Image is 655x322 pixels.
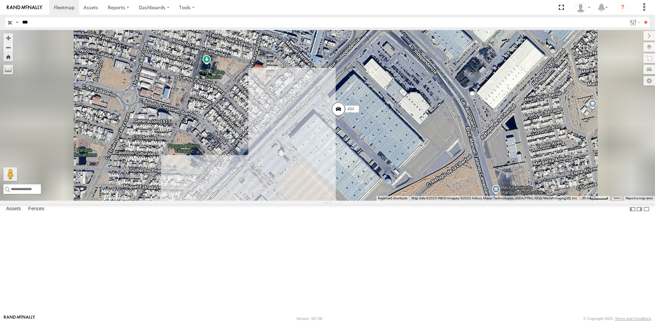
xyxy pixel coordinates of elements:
[4,315,35,322] a: Visit our Website
[643,76,655,86] label: Map Settings
[636,204,643,214] label: Dock Summary Table to the Right
[643,204,650,214] label: Hide Summary Table
[3,204,24,214] label: Assets
[3,43,13,52] button: Zoom out
[629,204,636,214] label: Dock Summary Table to the Left
[573,2,593,13] div: Roberto Garcia
[411,196,578,200] span: Map data ©2025 INEGI Imagery ©2025 Airbus, Maxar Technologies, USDA/FPAC/GEO, Vexcel Imaging US, ...
[3,52,13,61] button: Zoom Home
[583,317,651,321] div: © Copyright 2025 -
[296,317,322,321] div: Version: 307.00
[14,17,20,27] label: Search Query
[3,167,17,181] button: Drag Pegman onto the map to open Street View
[3,33,13,43] button: Zoom in
[626,196,653,200] a: Report a map error
[613,197,621,200] a: Terms (opens in new tab)
[617,2,628,13] i: ?
[378,196,407,201] button: Keyboard shortcuts
[347,107,354,111] span: 494
[25,204,48,214] label: Fences
[580,196,610,201] button: Map Scale: 50 m per 49 pixels
[627,17,642,27] label: Search Filter Options
[3,65,13,74] label: Measure
[7,5,42,10] img: rand-logo.svg
[615,317,651,321] a: Terms and Conditions
[582,196,590,200] span: 50 m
